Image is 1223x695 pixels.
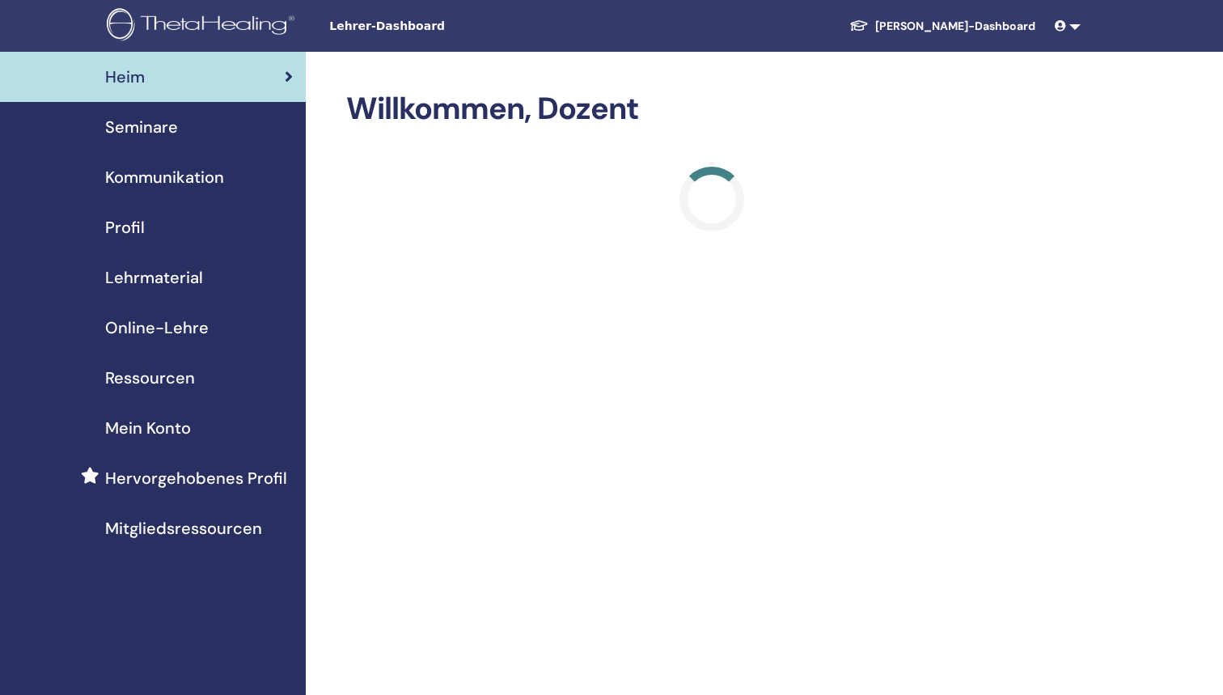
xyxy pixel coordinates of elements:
[107,8,300,44] img: logo.png
[105,416,191,440] span: Mein Konto
[329,18,572,35] span: Lehrer-Dashboard
[849,19,869,32] img: graduation-cap-white.svg
[105,516,262,540] span: Mitgliedsressourcen
[105,165,224,189] span: Kommunikation
[836,11,1048,41] a: [PERSON_NAME]-Dashboard
[105,265,203,290] span: Lehrmaterial
[105,316,209,340] span: Online-Lehre
[105,115,178,139] span: Seminare
[346,91,1077,128] h2: Willkommen, Dozent
[105,65,145,89] span: Heim
[105,466,287,490] span: Hervorgehobenes Profil
[105,215,145,239] span: Profil
[105,366,195,390] span: Ressourcen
